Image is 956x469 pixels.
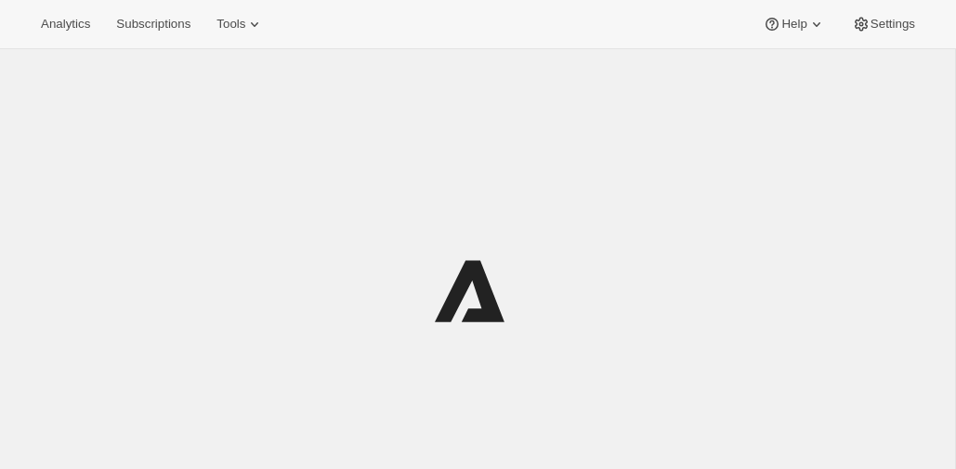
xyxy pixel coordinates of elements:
button: Subscriptions [105,11,202,37]
span: Settings [871,17,915,32]
span: Subscriptions [116,17,190,32]
button: Tools [205,11,275,37]
button: Analytics [30,11,101,37]
button: Help [752,11,836,37]
button: Settings [841,11,926,37]
span: Tools [216,17,245,32]
span: Analytics [41,17,90,32]
span: Help [781,17,806,32]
